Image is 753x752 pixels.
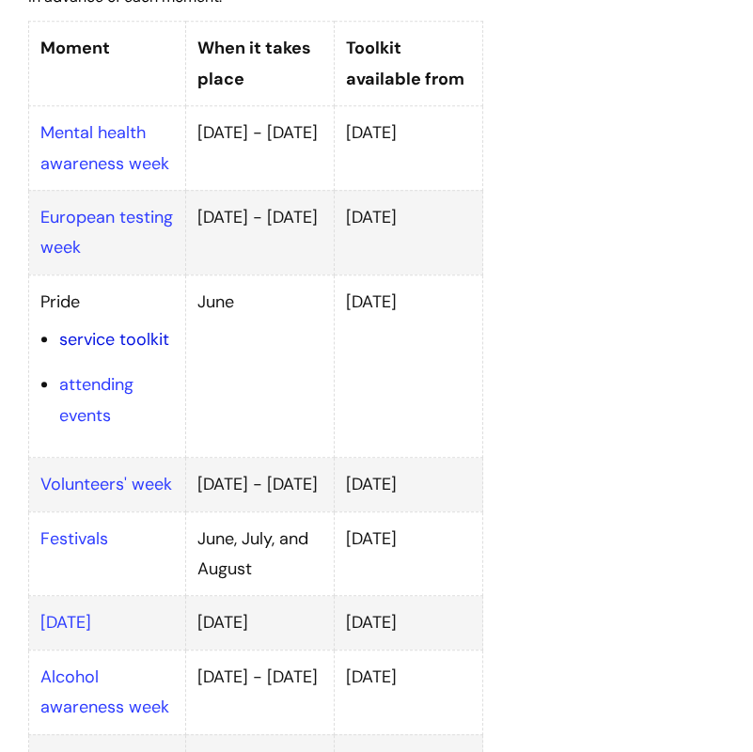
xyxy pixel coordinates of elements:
td: [DATE] - [DATE] [186,458,335,511]
a: attending events [59,373,133,426]
td: June [186,274,335,458]
a: Alcohol awareness week [40,666,169,718]
a: European testing week [40,206,173,258]
a: Festivals [40,527,108,550]
td: [DATE] [335,458,483,511]
td: [DATE] - [DATE] [186,650,335,734]
td: [DATE] [335,596,483,650]
td: Pride [29,274,186,458]
td: [DATE] [335,511,483,596]
td: [DATE] [335,650,483,734]
th: Moment [29,22,186,106]
a: Mental health awareness week [40,121,169,174]
th: Toolkit available from [335,22,483,106]
td: [DATE] [186,596,335,650]
td: June, July, and August [186,511,335,596]
th: When it takes place [186,22,335,106]
td: [DATE] [335,274,483,458]
a: [DATE] [40,611,91,634]
td: [DATE] [335,190,483,274]
td: [DATE] - [DATE] [186,190,335,274]
a: service toolkit [59,328,169,351]
td: [DATE] [335,106,483,191]
td: [DATE] - [DATE] [186,106,335,191]
a: Volunteers' week [40,473,172,495]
